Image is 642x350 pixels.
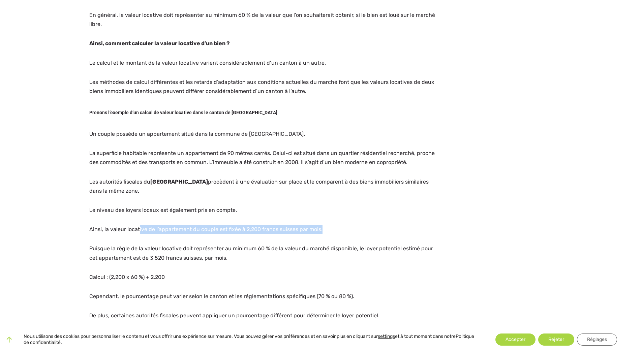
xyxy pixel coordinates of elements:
[577,333,617,346] button: Réglages
[89,292,435,301] p: Cependant, le pourcentage peut varier selon le canton et les réglementations spécifiques (70 % ou...
[89,129,435,138] p: Un couple possède un appartement situé dans la commune de [GEOGRAPHIC_DATA].
[89,149,435,167] p: La superficie habitable représente un appartement de 90 mètres carrés. Celui-ci est situé dans un...
[89,40,230,46] strong: Ainsi, comment calculer la valeur locative d’un bien ?
[89,205,435,215] p: Le niveau des loyers locaux est également pris en compte.
[89,177,435,195] p: Les autorités fiscales du procèdent à une évaluation sur place et le comparent à des biens immobi...
[89,77,435,96] p: Les méthodes de calcul différentes et les retards d’adaptation aux conditions actuelles du marché...
[538,333,574,346] button: Rejeter
[495,333,536,346] button: Accepter
[89,58,435,67] p: Le calcul et le montant de la valeur locative varient considérablement d’un canton à un autre.
[89,273,435,282] p: Calcul : (2,200 x 60 %) + 2,200
[24,333,474,345] a: Politique de confidentialité
[24,333,475,346] p: Nous utilisons des cookies pour personnaliser le contenu et vous offrir une expérience sur mesure...
[89,10,435,29] p: En général, la valeur locative doit représenter au minimum 60 % de la valeur que l’on souhaiterai...
[89,106,435,119] h3: Prenons l’exemple d’un calcul de valeur locative dans le canton de [GEOGRAPHIC_DATA]
[89,311,435,320] p: De plus, certaines autorités fiscales peuvent appliquer un pourcentage différent pour déterminer ...
[150,179,208,185] strong: [GEOGRAPHIC_DATA]
[89,244,435,262] p: Puisque la règle de la valeur locative doit représenter au minimum 60 % de la valeur du marché di...
[89,225,435,234] p: Ainsi, la valeur locative de l’appartement du couple est fixée à 2,200 francs suisses par mois.
[378,333,395,340] button: settings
